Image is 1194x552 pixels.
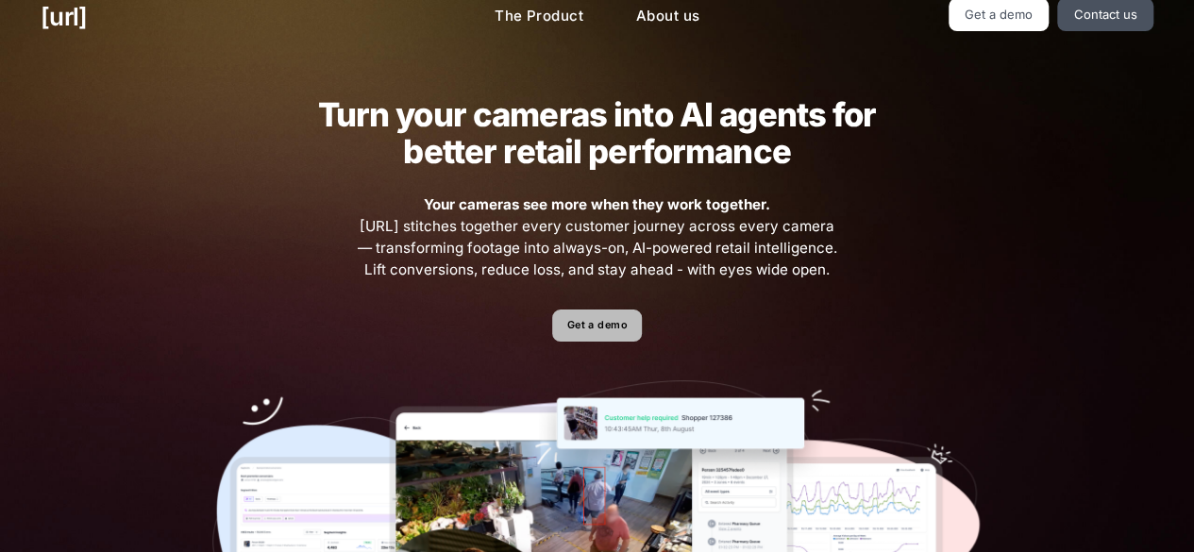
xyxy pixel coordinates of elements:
span: [URL] stitches together every customer journey across every camera — transforming footage into al... [355,194,840,280]
a: Get a demo [552,309,642,343]
strong: Your cameras see more when they work together. [424,195,770,213]
h2: Turn your cameras into AI agents for better retail performance [288,96,905,170]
